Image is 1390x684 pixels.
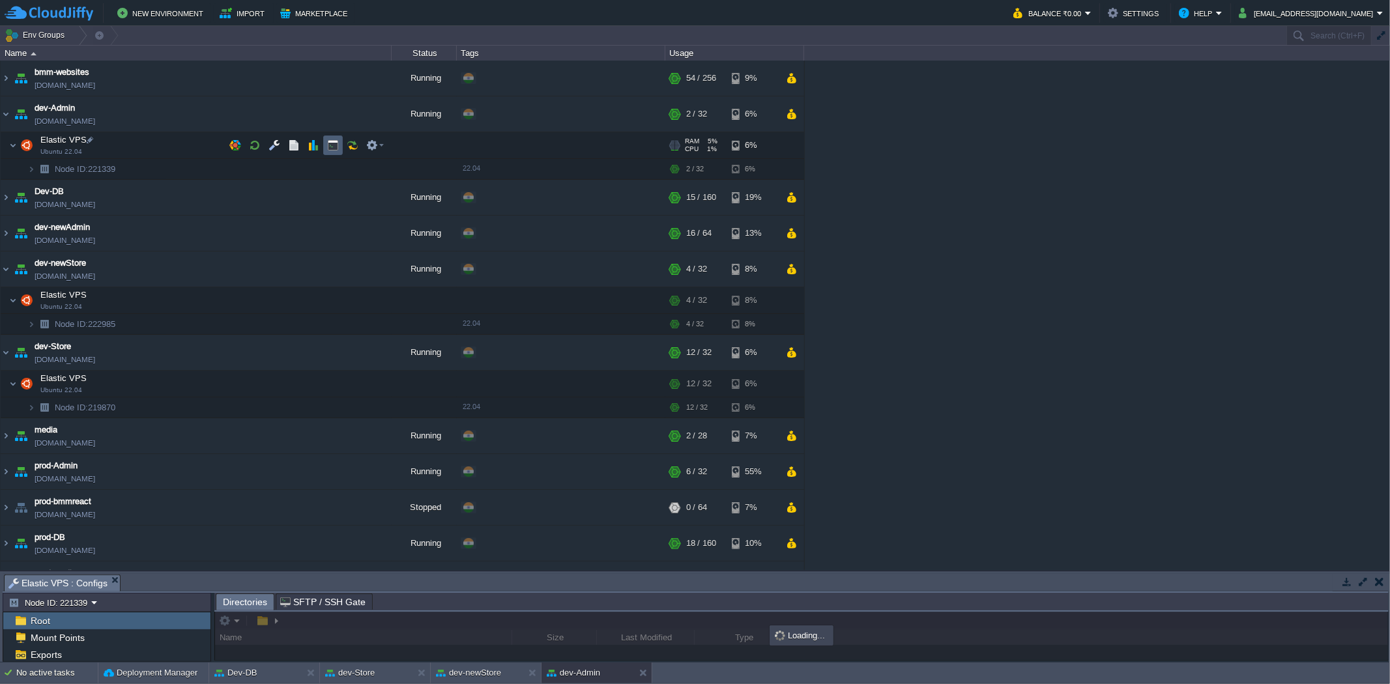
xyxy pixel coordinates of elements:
[1,526,11,561] img: AMDAwAAAACH5BAEAAAAALAAAAAABAAEAAAICRAEAOw==
[686,526,716,561] div: 18 / 160
[436,666,501,679] button: dev-newStore
[12,251,30,287] img: AMDAwAAAACH5BAEAAAAALAAAAAABAAEAAAICRAEAOw==
[12,61,30,96] img: AMDAwAAAACH5BAEAAAAALAAAAAABAAEAAAICRAEAOw==
[40,386,82,394] span: Ubuntu 22.04
[685,137,699,145] span: RAM
[686,371,712,397] div: 12 / 32
[1,46,391,61] div: Name
[16,663,98,683] div: No active tasks
[732,371,774,397] div: 6%
[1,335,11,370] img: AMDAwAAAACH5BAEAAAAALAAAAAABAAEAAAICRAEAOw==
[732,251,774,287] div: 8%
[35,397,53,418] img: AMDAwAAAACH5BAEAAAAALAAAAAABAAEAAAICRAEAOw==
[35,567,76,580] a: prod-media
[686,180,716,215] div: 15 / 160
[280,5,351,21] button: Marketplace
[12,454,30,489] img: AMDAwAAAACH5BAEAAAAALAAAAAABAAEAAAICRAEAOw==
[280,594,366,610] span: SFTP / SSH Gate
[104,666,197,679] button: Deployment Manager
[732,418,774,453] div: 7%
[686,96,707,132] div: 2 / 32
[35,340,71,353] span: dev-Store
[35,66,89,79] span: bmm-websites
[685,145,699,153] span: CPU
[732,132,774,158] div: 6%
[1,251,11,287] img: AMDAwAAAACH5BAEAAAAALAAAAAABAAEAAAICRAEAOw==
[40,303,82,311] span: Ubuntu 22.04
[732,526,774,561] div: 10%
[40,148,82,156] span: Ubuntu 22.04
[1,418,11,453] img: AMDAwAAAACH5BAEAAAAALAAAAAABAAEAAAICRAEAOw==
[35,270,95,283] span: [DOMAIN_NAME]
[18,371,36,397] img: AMDAwAAAACH5BAEAAAAALAAAAAABAAEAAAICRAEAOw==
[35,234,95,247] span: [DOMAIN_NAME]
[35,79,95,92] span: [DOMAIN_NAME]
[12,96,30,132] img: AMDAwAAAACH5BAEAAAAALAAAAAABAAEAAAICRAEAOw==
[35,495,91,508] a: prod-bmmreact
[214,666,257,679] button: Dev-DB
[547,666,600,679] button: dev-Admin
[39,373,89,384] span: Elastic VPS
[39,135,89,145] a: Elastic VPSUbuntu 22.04
[35,198,95,211] span: [DOMAIN_NAME]
[9,287,17,313] img: AMDAwAAAACH5BAEAAAAALAAAAAABAAEAAAICRAEAOw==
[1239,5,1377,21] button: [EMAIL_ADDRESS][DOMAIN_NAME]
[53,319,117,330] a: Node ID:222985
[12,526,30,561] img: AMDAwAAAACH5BAEAAAAALAAAAAABAAEAAAICRAEAOw==
[732,397,774,418] div: 6%
[28,632,87,644] a: Mount Points
[35,102,75,115] a: dev-Admin
[392,418,457,453] div: Running
[392,180,457,215] div: Running
[392,526,457,561] div: Running
[686,418,707,453] div: 2 / 28
[732,216,774,251] div: 13%
[392,46,456,61] div: Status
[686,61,716,96] div: 54 / 256
[223,594,267,610] span: Directories
[1,96,11,132] img: AMDAwAAAACH5BAEAAAAALAAAAAABAAEAAAICRAEAOw==
[220,5,268,21] button: Import
[35,115,95,128] span: [DOMAIN_NAME]
[392,96,457,132] div: Running
[18,132,36,158] img: AMDAwAAAACH5BAEAAAAALAAAAAABAAEAAAICRAEAOw==
[686,287,707,313] div: 4 / 32
[9,371,17,397] img: AMDAwAAAACH5BAEAAAAALAAAAAABAAEAAAICRAEAOw==
[35,185,64,198] a: Dev-DB
[18,287,36,313] img: AMDAwAAAACH5BAEAAAAALAAAAAABAAEAAAICRAEAOw==
[732,314,774,334] div: 8%
[392,251,457,287] div: Running
[28,649,64,661] a: Exports
[732,159,774,179] div: 6%
[686,251,707,287] div: 4 / 32
[771,627,832,644] div: Loading...
[55,403,88,412] span: Node ID:
[39,290,89,300] a: Elastic VPSUbuntu 22.04
[35,544,95,557] span: [DOMAIN_NAME]
[732,61,774,96] div: 9%
[53,164,117,175] span: 221339
[35,221,90,234] span: dev-newAdmin
[35,257,86,270] a: dev-newStore
[1,61,11,96] img: AMDAwAAAACH5BAEAAAAALAAAAAABAAEAAAICRAEAOw==
[39,373,89,383] a: Elastic VPSUbuntu 22.04
[9,132,17,158] img: AMDAwAAAACH5BAEAAAAALAAAAAABAAEAAAICRAEAOw==
[392,454,457,489] div: Running
[392,216,457,251] div: Running
[686,335,712,370] div: 12 / 32
[55,319,88,329] span: Node ID:
[27,314,35,334] img: AMDAwAAAACH5BAEAAAAALAAAAAABAAEAAAICRAEAOw==
[686,216,712,251] div: 16 / 64
[457,46,665,61] div: Tags
[666,46,804,61] div: Usage
[35,531,65,544] a: prod-DB
[28,615,52,627] a: Root
[5,26,69,44] button: Env Groups
[31,52,36,55] img: AMDAwAAAACH5BAEAAAAALAAAAAABAAEAAAICRAEAOw==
